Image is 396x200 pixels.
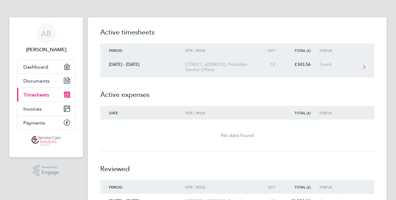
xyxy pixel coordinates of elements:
a: Payments [17,116,75,130]
div: Total (£) [284,185,319,189]
span: Documents [23,78,49,84]
a: Invoices [17,102,75,116]
span: Dashboard [23,64,48,70]
span: Powered by [42,165,59,170]
div: Site / Role [185,48,257,52]
div: Status [319,111,358,115]
div: Qty [257,185,284,189]
div: Total (£) [284,111,319,115]
a: Dashboard [17,60,75,74]
span: Period [109,184,122,189]
div: Site / Role [185,185,257,189]
div: Status [319,185,358,189]
a: Documents [17,74,75,88]
span: Period [109,48,122,53]
div: Total (£) [284,48,319,52]
span: Engage [42,170,59,175]
nav: Main navigation [9,17,83,157]
div: Date [100,111,185,115]
h2: Active timesheets [100,27,374,43]
a: Go to home page [17,136,75,146]
div: No data found [100,132,374,139]
div: [STREET_ADDRESS], Probation Service Officer [185,62,257,72]
span: Invoices [23,106,42,112]
div: Status [319,48,358,52]
h2: Active expenses [100,77,374,106]
div: [DATE] - [DATE] [100,62,185,67]
a: Timesheets [17,88,75,102]
span: AB [41,30,51,38]
div: Site / Role [185,111,257,115]
img: servicecare-logo-retina.png [31,136,61,146]
a: [DATE] - [DATE][STREET_ADDRESS], Probation Service Officer12£343.56Saved [100,57,374,77]
a: AB[PERSON_NAME] [17,24,75,53]
div: £343.56 [284,62,319,67]
a: Powered byEngage [33,165,59,176]
div: Qty [257,48,284,52]
span: Timesheets [23,92,49,98]
span: Anthony Butterfield [17,46,75,53]
div: 12 [257,62,284,67]
div: Saved [319,62,358,67]
h2: Reviewed [100,152,374,180]
span: Payments [23,120,45,126]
